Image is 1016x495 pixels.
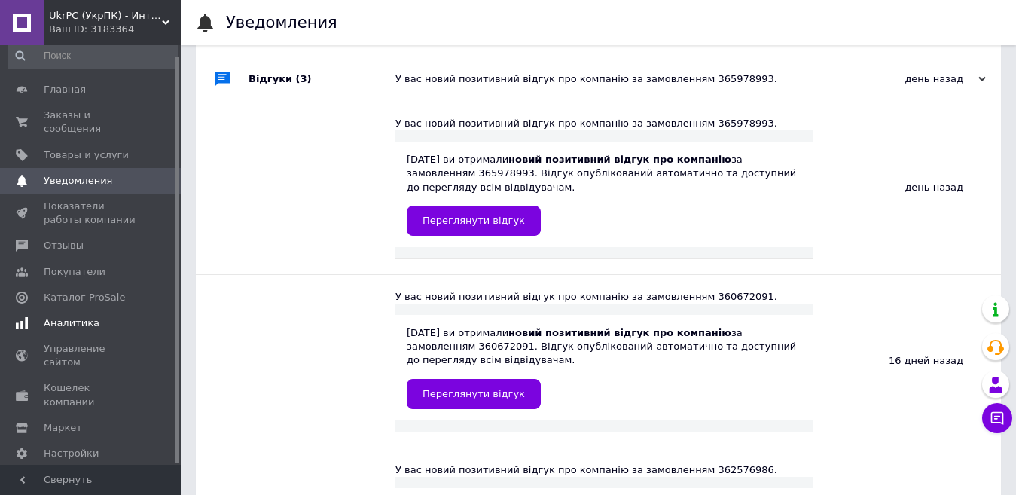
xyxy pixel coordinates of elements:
[982,403,1012,433] button: Чат с покупателем
[8,42,178,69] input: Поиск
[407,326,801,409] div: [DATE] ви отримали за замовленням 360672091. Відгук опублікований автоматично та доступний до пер...
[407,379,541,409] a: Переглянути відгук
[813,102,1001,274] div: день назад
[423,388,525,399] span: Переглянути відгук
[44,83,86,96] span: Главная
[49,9,162,23] span: UkrPC (УкрПК) - Интернет-магазин
[44,239,84,252] span: Отзывы
[407,153,801,236] div: [DATE] ви отримали за замовленням 365978993. Відгук опублікований автоматично та доступний до пер...
[395,117,813,130] div: У вас новий позитивний відгук про компанію за замовленням 365978993.
[249,57,395,102] div: Відгуки
[835,72,986,86] div: день назад
[44,381,139,408] span: Кошелек компании
[296,73,312,84] span: (3)
[226,14,337,32] h1: Уведомления
[44,342,139,369] span: Управление сайтом
[44,265,105,279] span: Покупатели
[423,215,525,226] span: Переглянути відгук
[44,291,125,304] span: Каталог ProSale
[44,174,112,188] span: Уведомления
[49,23,181,36] div: Ваш ID: 3183364
[508,154,731,165] b: новий позитивний відгук про компанію
[407,206,541,236] a: Переглянути відгук
[44,316,99,330] span: Аналитика
[395,290,813,304] div: У вас новий позитивний відгук про компанію за замовленням 360672091.
[508,327,731,338] b: новий позитивний відгук про компанію
[395,72,835,86] div: У вас новий позитивний відгук про компанію за замовленням 365978993.
[395,463,813,477] div: У вас новий позитивний відгук про компанію за замовленням 362576986.
[44,447,99,460] span: Настройки
[44,108,139,136] span: Заказы и сообщения
[44,148,129,162] span: Товары и услуги
[813,275,1001,448] div: 16 дней назад
[44,200,139,227] span: Показатели работы компании
[44,421,82,435] span: Маркет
